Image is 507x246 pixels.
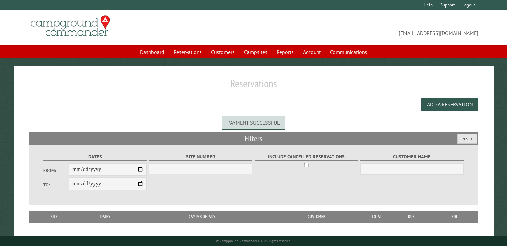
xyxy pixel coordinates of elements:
label: Site Number [149,153,253,161]
label: To: [43,182,69,188]
h1: Reservations [29,77,478,95]
label: From: [43,167,69,174]
th: Total [363,211,390,223]
th: Site [32,211,76,223]
div: Payment successful [222,116,285,129]
button: Add a Reservation [421,98,478,111]
button: Reset [457,134,477,144]
a: Reports [273,46,298,58]
img: Campground Commander [29,13,112,39]
th: Due [390,211,433,223]
a: Communications [326,46,371,58]
th: Dates [76,211,134,223]
a: Account [299,46,325,58]
th: Customer [270,211,363,223]
a: Campsites [240,46,271,58]
a: Customers [207,46,239,58]
a: Dashboard [136,46,168,58]
label: Customer Name [360,153,464,161]
label: Dates [43,153,147,161]
span: [EMAIL_ADDRESS][DOMAIN_NAME] [254,18,478,37]
th: Camper Details [134,211,270,223]
h2: Filters [29,132,478,145]
label: Include Cancelled Reservations [255,153,358,161]
small: © Campground Commander LLC. All rights reserved. [216,239,291,243]
th: Edit [433,211,478,223]
a: Reservations [170,46,206,58]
